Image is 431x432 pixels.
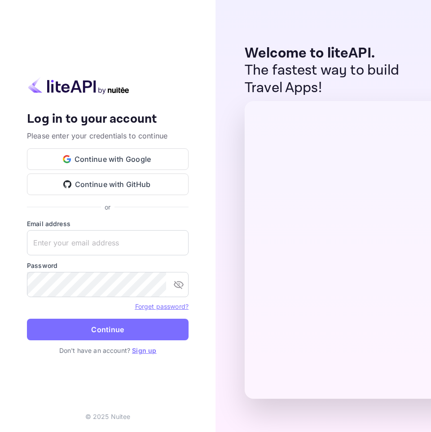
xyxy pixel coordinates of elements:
p: Please enter your credentials to continue [27,130,189,141]
p: Don't have an account? [27,346,189,355]
button: toggle password visibility [170,276,188,294]
a: Forget password? [135,303,189,310]
a: Sign up [132,347,156,354]
label: Password [27,261,189,270]
label: Email address [27,219,189,228]
button: Continue [27,319,189,340]
input: Enter your email address [27,230,189,255]
p: © 2025 Nuitee [85,412,131,421]
button: Continue with Google [27,148,189,170]
p: The fastest way to build Travel Apps! [245,62,413,97]
a: Forget password? [135,302,189,311]
img: liteapi [27,77,130,94]
h4: Log in to your account [27,111,189,127]
p: Welcome to liteAPI. [245,45,413,62]
button: Continue with GitHub [27,174,189,195]
p: or [105,202,110,212]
